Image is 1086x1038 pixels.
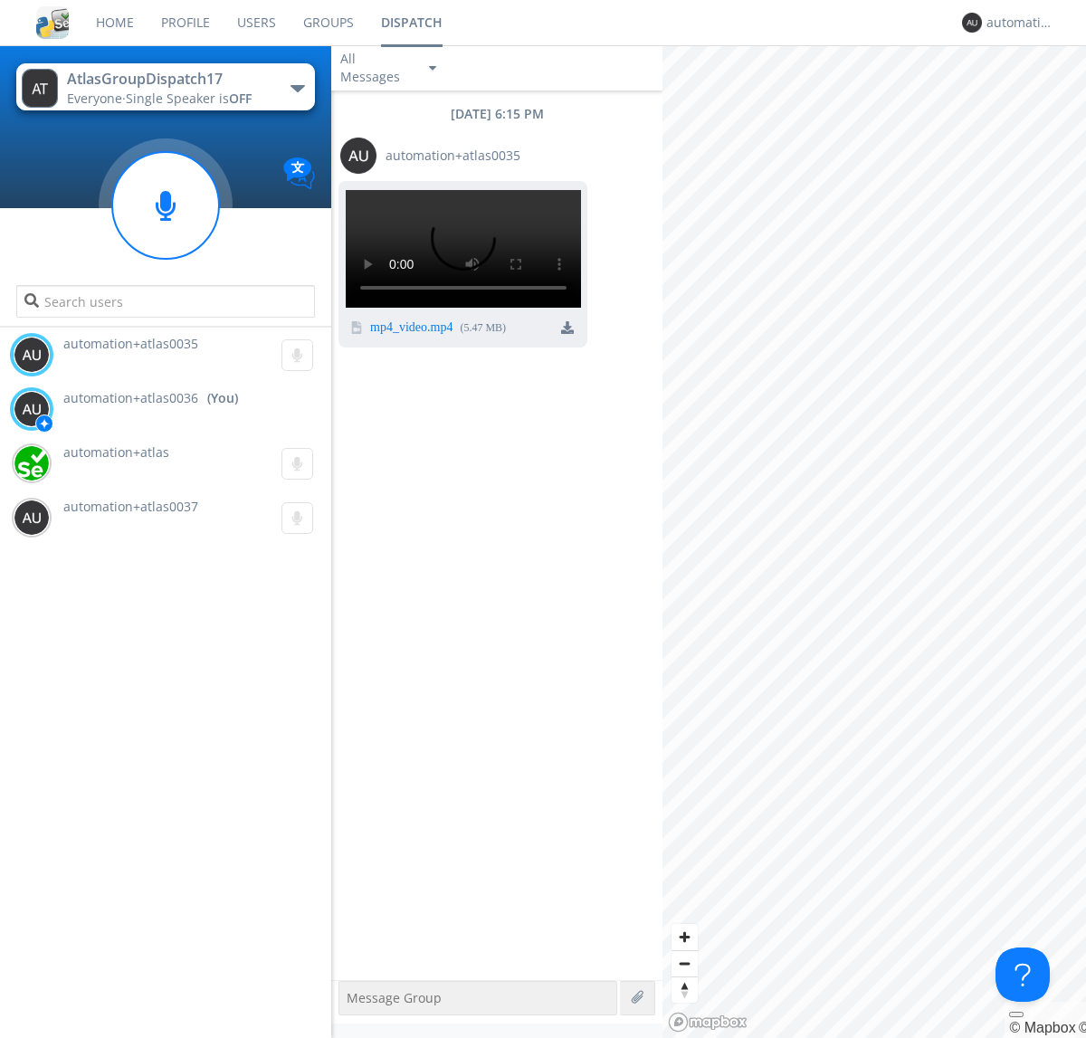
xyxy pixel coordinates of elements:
[63,443,169,461] span: automation+atlas
[672,951,698,976] span: Zoom out
[207,389,238,407] div: (You)
[283,157,315,189] img: Translation enabled
[36,6,69,39] img: cddb5a64eb264b2086981ab96f4c1ba7
[16,285,314,318] input: Search users
[331,105,662,123] div: [DATE] 6:15 PM
[429,66,436,71] img: caret-down-sm.svg
[460,320,506,336] div: ( 5.47 MB )
[340,138,376,174] img: 373638.png
[14,391,50,427] img: 373638.png
[126,90,252,107] span: Single Speaker is
[561,321,574,334] img: download media button
[67,90,271,108] div: Everyone ·
[386,147,520,165] span: automation+atlas0035
[63,389,198,407] span: automation+atlas0036
[63,498,198,515] span: automation+atlas0037
[1009,1012,1024,1017] button: Toggle attribution
[370,321,452,336] a: mp4_video.mp4
[672,950,698,976] button: Zoom out
[995,948,1050,1002] iframe: Toggle Customer Support
[962,13,982,33] img: 373638.png
[672,977,698,1003] span: Reset bearing to north
[14,337,50,373] img: 373638.png
[672,976,698,1003] button: Reset bearing to north
[986,14,1054,32] div: automation+atlas0036
[229,90,252,107] span: OFF
[350,321,363,334] img: video icon
[1009,1020,1075,1035] a: Mapbox
[63,335,198,352] span: automation+atlas0035
[672,924,698,950] button: Zoom in
[67,69,271,90] div: AtlasGroupDispatch17
[340,50,413,86] div: All Messages
[668,1012,748,1033] a: Mapbox logo
[14,500,50,536] img: 373638.png
[16,63,314,110] button: AtlasGroupDispatch17Everyone·Single Speaker isOFF
[14,445,50,481] img: d2d01cd9b4174d08988066c6d424eccd
[22,69,58,108] img: 373638.png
